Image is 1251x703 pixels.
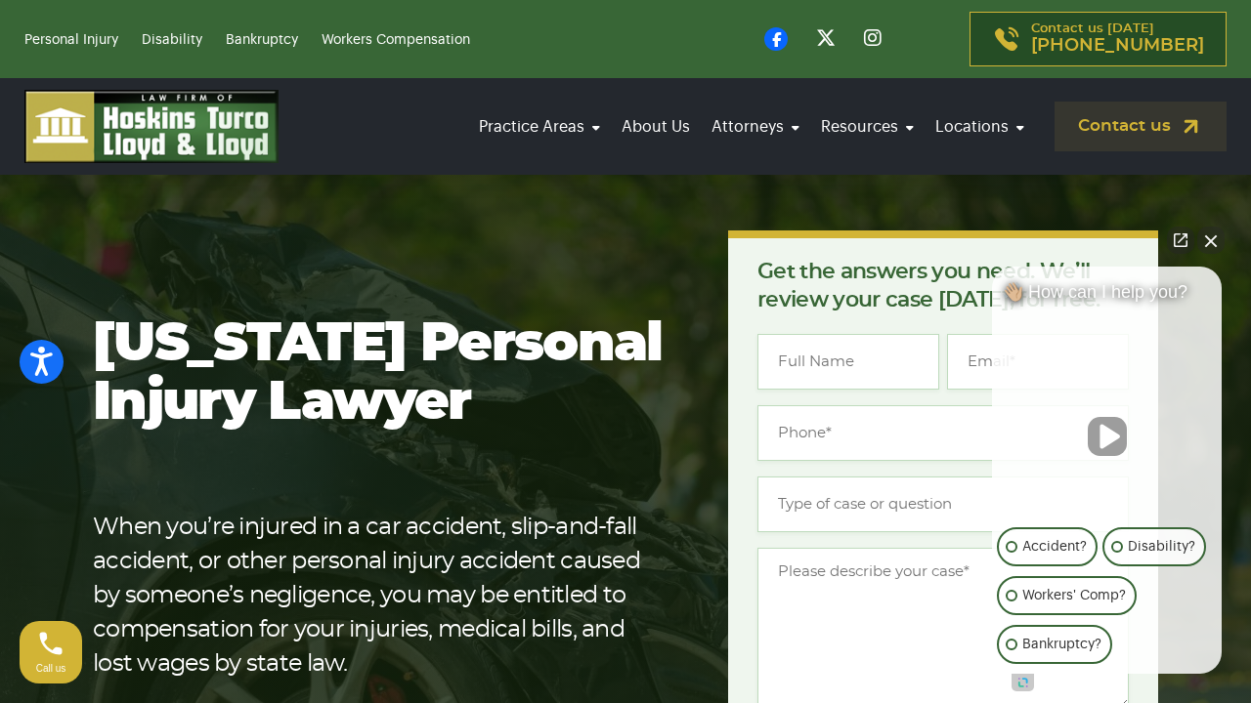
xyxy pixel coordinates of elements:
div: 👋🏼 How can I help you? [992,281,1222,312]
a: Locations [929,100,1030,154]
a: Open intaker chat [1012,674,1034,691]
a: Attorneys [706,100,805,154]
span: Call us [36,663,66,674]
input: Email* [947,334,1129,390]
span: [PHONE_NUMBER] [1031,36,1204,56]
a: Disability [142,33,202,47]
p: Disability? [1128,535,1195,558]
a: Contact us [DATE][PHONE_NUMBER] [970,12,1227,66]
a: Workers Compensation [322,33,470,47]
a: Personal Injury [24,33,118,47]
p: Bankruptcy? [1022,633,1101,656]
a: Practice Areas [473,100,606,154]
button: Close Intaker Chat Widget [1197,227,1225,254]
p: Get the answers you need. We’ll review your case [DATE], for free. [757,258,1129,314]
a: Open direct chat [1167,227,1194,254]
h1: [US_STATE] Personal Injury Lawyer [93,315,666,433]
a: Resources [815,100,920,154]
p: When you’re injured in a car accident, slip-and-fall accident, or other personal injury accident ... [93,511,666,682]
p: Contact us [DATE] [1031,22,1204,56]
input: Type of case or question [757,476,1129,532]
input: Full Name [757,334,939,390]
input: Phone* [757,405,1129,461]
img: logo [24,90,279,163]
button: Unmute video [1088,417,1127,456]
a: Bankruptcy [226,33,298,47]
a: About Us [616,100,696,154]
p: Accident? [1022,535,1087,558]
p: Workers' Comp? [1022,584,1126,607]
a: Contact us [1055,102,1227,151]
